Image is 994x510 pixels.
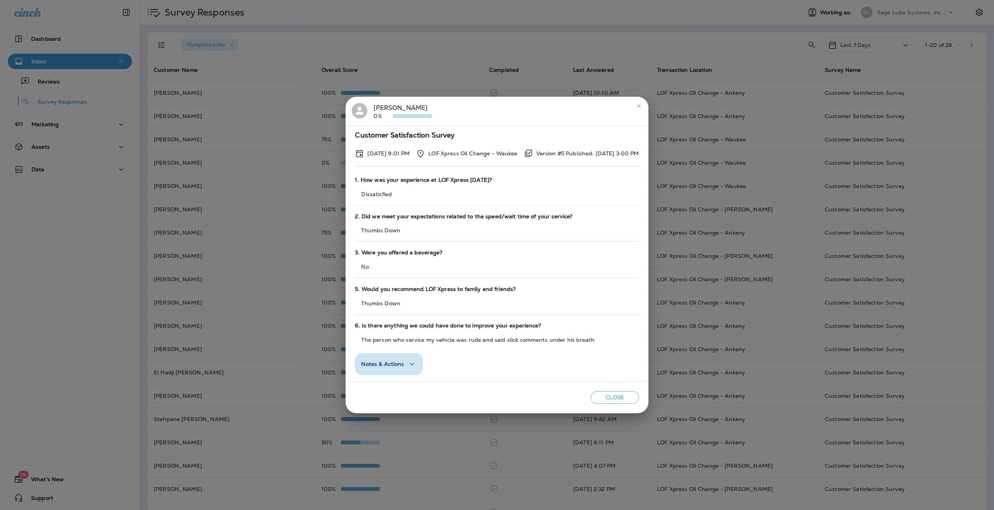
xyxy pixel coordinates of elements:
[355,322,639,329] span: 6. Is there anything we could have done to improve your experience?
[355,286,639,292] span: 5. Would you recommend LOF Xpress to family and friends?
[361,361,404,367] span: Notes & Actions
[355,132,639,139] span: Customer Satisfaction Survey
[428,150,517,157] p: LOF Xpress Oil Change - Waukee
[355,249,639,256] span: 3. Were you offered a beverage?
[367,150,410,157] p: Sep 9, 2025 9:01 PM
[355,191,639,197] p: Dissatisfied
[633,100,645,112] button: close
[355,300,639,306] p: Thumbs Down
[355,337,639,343] p: The person who service my vehicle was rude and said slick comments under his breath
[536,150,639,157] p: Version #5 Published: [DATE] 3:00 PM
[374,103,432,119] div: [PERSON_NAME]
[355,213,639,220] span: 2. Did we meet your expectations related to the speed/wait time of your service?
[355,353,422,375] button: Notes & Actions
[355,264,639,270] p: No
[374,113,393,119] p: 0%
[355,177,639,183] span: 1. How was your experience at LOF Xpress [DATE]?
[355,227,639,233] p: Thumbs Down
[591,391,639,404] button: Close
